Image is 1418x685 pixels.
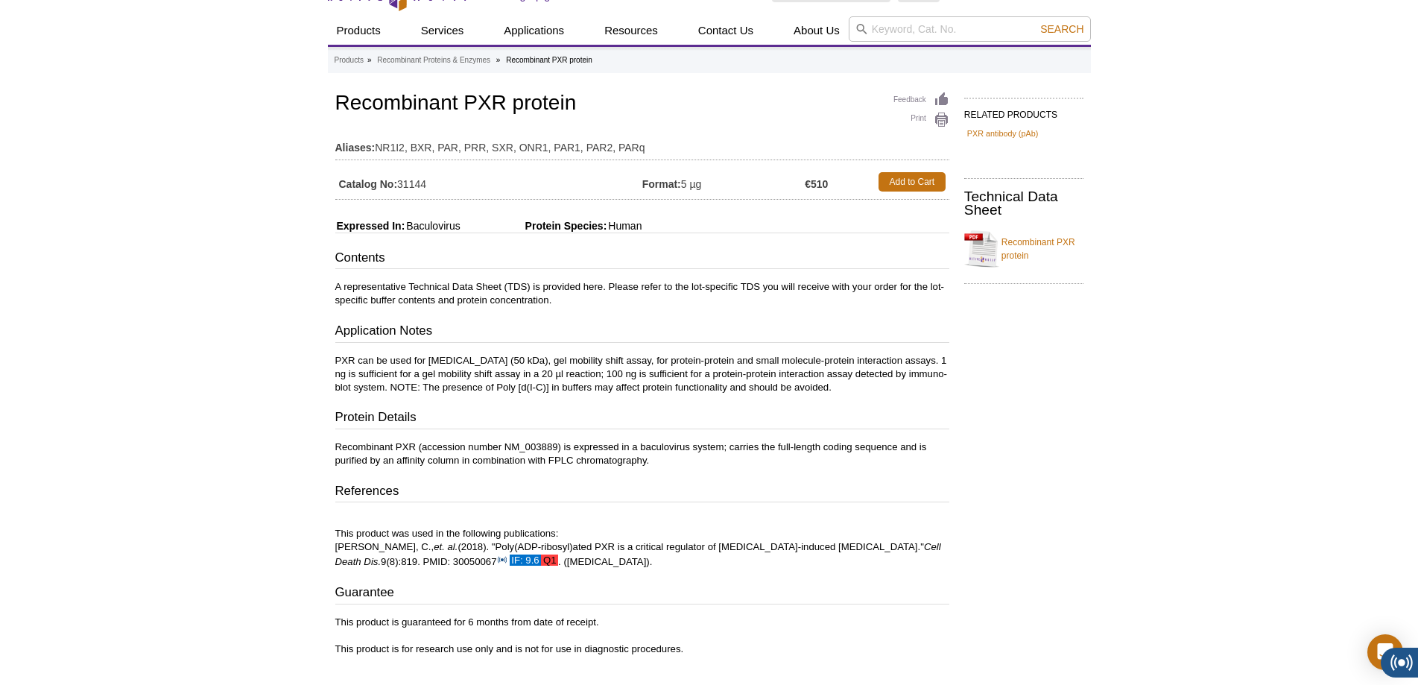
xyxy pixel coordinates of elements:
li: Recombinant PXR protein [506,56,592,64]
i: et. al. [434,541,458,552]
a: Applications [495,16,573,45]
strong: Catalog No: [339,177,398,191]
input: Keyword, Cat. No. [849,16,1091,42]
td: 31144 [335,168,642,195]
h2: Technical Data Sheet [964,190,1083,217]
h3: Application Notes [335,322,949,343]
a: PXR antibody (pAb) [967,127,1038,140]
a: Services [412,16,473,45]
p: This product was used in the following publications: [PERSON_NAME], C., (2018). "Poly(ADP-ribosyl... [335,514,949,569]
strong: Format: [642,177,681,191]
a: About Us [785,16,849,45]
td: 5 µg [642,168,805,195]
div: Open Intercom Messenger [1367,634,1403,670]
p: A representative Technical Data Sheet (TDS) is provided here. Please refer to the lot-specific TD... [335,280,949,307]
strong: Aliases: [335,141,376,154]
a: Recombinant Proteins & Enzymes [377,54,490,67]
span: Protein Species: [463,220,607,232]
h1: Recombinant PXR protein [335,92,949,117]
h3: References [335,482,949,503]
a: Feedback [893,92,949,108]
h3: Guarantee [335,584,949,604]
span: Q1 [541,555,558,566]
a: Add to Cart [879,172,946,192]
a: Contact Us [689,16,762,45]
h3: Protein Details [335,408,949,429]
a: Recombinant PXR protein [964,227,1083,271]
a: Products [328,16,390,45]
td: NR1I2, BXR, PAR, PRR, SXR, ONR1, PAR1, PAR2, PARq [335,132,949,156]
a: Resources [595,16,667,45]
li: » [496,56,501,64]
span: Search [1040,23,1083,35]
p: Recombinant PXR (accession number NM_003889) is expressed in a baculovirus system; carries the fu... [335,441,949,467]
strong: €510 [805,177,828,191]
h3: Contents [335,249,949,270]
a: Products [335,54,364,67]
span: Baculovirus [405,220,460,232]
p: PXR can be used for [MEDICAL_DATA] (50 kDa), gel mobility shift assay, for protein-protein and sm... [335,354,949,394]
span: IF: 9.6 [510,555,542,566]
a: Print [893,112,949,128]
span: Expressed In: [335,220,405,232]
button: Search [1036,22,1088,36]
i: Cell Death Dis. [335,541,941,567]
li: » [367,56,372,64]
h2: RELATED PRODUCTS [964,98,1083,124]
span: Human [607,220,642,232]
p: This product is guaranteed for 6 months from date of receipt. This product is for research use on... [335,616,949,656]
